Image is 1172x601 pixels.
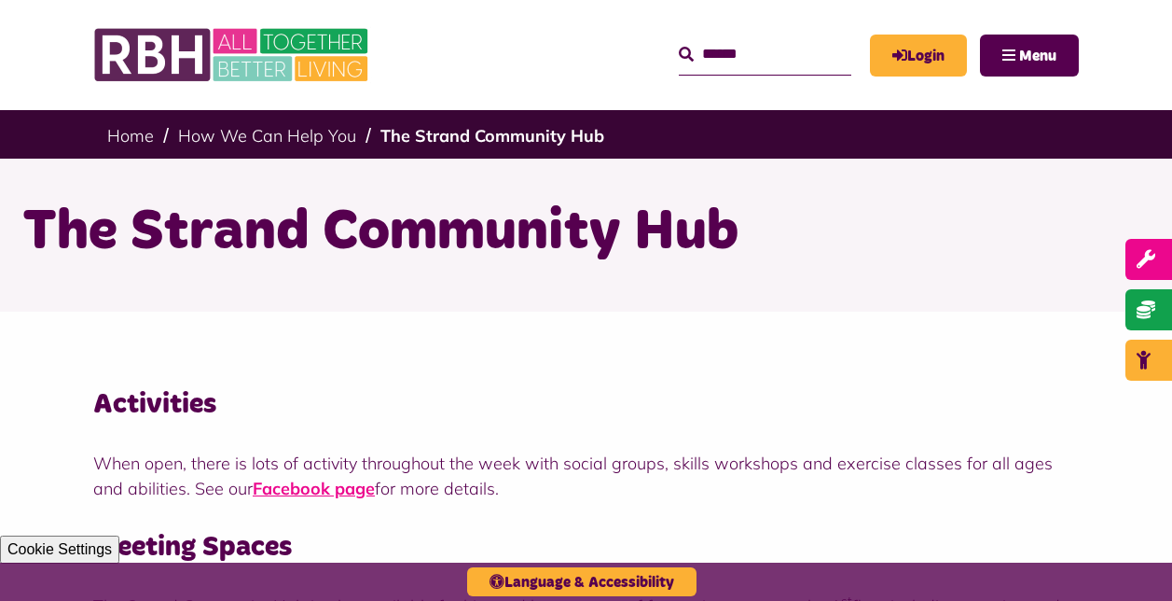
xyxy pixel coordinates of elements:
h3: Activities [93,386,1079,423]
a: MyRBH [870,35,967,77]
button: Language & Accessibility [467,567,696,596]
p: When open, there is lots of activity throughout the week with social groups, skills workshops and... [93,451,1079,501]
h1: The Strand Community Hub [22,196,1151,269]
a: Home [107,125,154,147]
span: Menu [1019,49,1056,63]
h3: Meeting Spaces [93,529,1079,566]
a: The Strand Community Hub [380,125,604,147]
button: Navigation [980,35,1079,77]
a: How We Can Help You [178,125,356,147]
a: Facebook page [253,478,375,499]
img: RBH [93,19,373,91]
